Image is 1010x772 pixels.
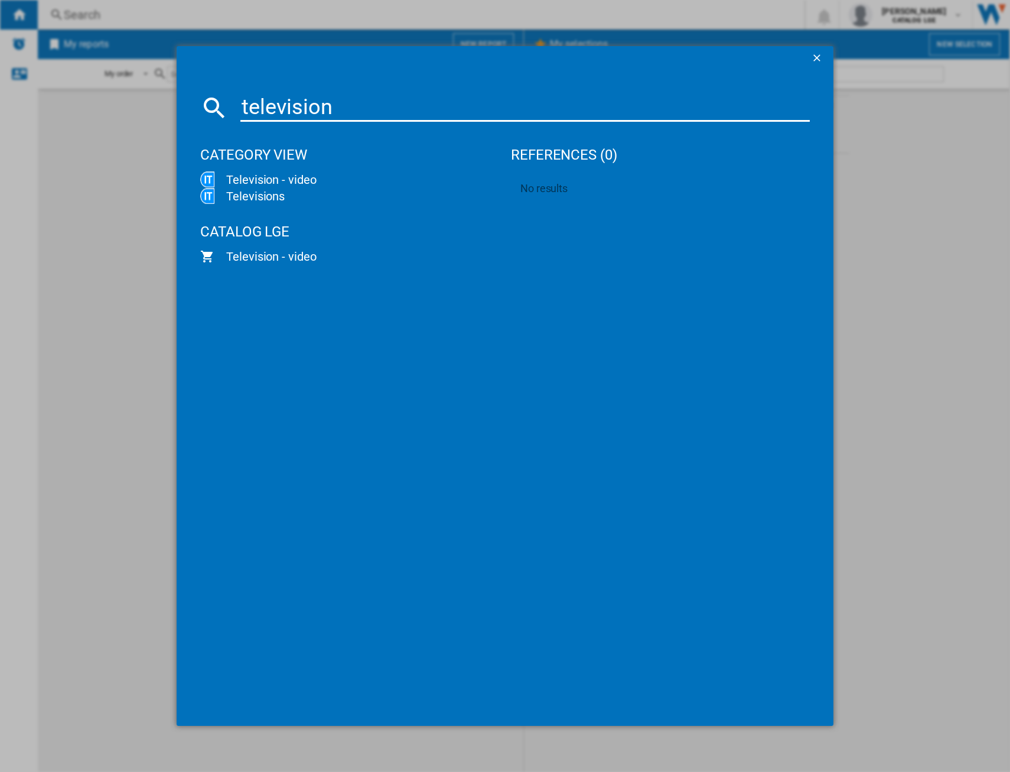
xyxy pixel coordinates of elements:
div: Televisions [214,188,499,205]
div: Category View [200,128,499,171]
span: Television - video [214,248,499,265]
ng-md-icon: getI18NText('BUTTONS.CLOSE_DIALOG') [811,52,825,66]
div: CATALOG LGE [200,205,499,248]
div: Television - video [214,171,499,188]
img: logo-workit-24x24.png [200,188,214,205]
div: references (0) [511,128,810,171]
input: Search [240,93,810,122]
div: No results [511,171,810,205]
button: getI18NText('BUTTONS.CLOSE_DIALOG') [806,46,830,70]
img: logo-workit-24x24.png [200,171,214,188]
